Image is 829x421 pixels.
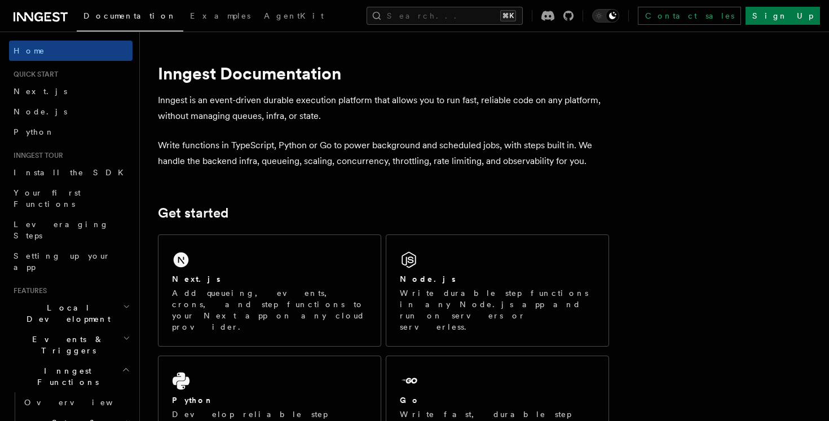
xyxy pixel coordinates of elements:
[9,162,133,183] a: Install the SDK
[24,398,140,407] span: Overview
[746,7,820,25] a: Sign Up
[158,92,609,124] p: Inngest is an event-driven durable execution platform that allows you to run fast, reliable code ...
[158,205,228,221] a: Get started
[9,246,133,277] a: Setting up your app
[367,7,523,25] button: Search...⌘K
[14,168,130,177] span: Install the SDK
[14,251,111,272] span: Setting up your app
[9,183,133,214] a: Your first Functions
[264,11,324,20] span: AgentKit
[500,10,516,21] kbd: ⌘K
[172,273,221,285] h2: Next.js
[9,151,63,160] span: Inngest tour
[592,9,619,23] button: Toggle dark mode
[77,3,183,32] a: Documentation
[9,70,58,79] span: Quick start
[9,286,47,295] span: Features
[14,107,67,116] span: Node.js
[9,298,133,329] button: Local Development
[9,361,133,392] button: Inngest Functions
[9,122,133,142] a: Python
[9,214,133,246] a: Leveraging Steps
[257,3,330,30] a: AgentKit
[190,11,250,20] span: Examples
[158,63,609,83] h1: Inngest Documentation
[9,101,133,122] a: Node.js
[14,220,109,240] span: Leveraging Steps
[20,392,133,413] a: Overview
[9,334,123,356] span: Events & Triggers
[638,7,741,25] a: Contact sales
[9,365,122,388] span: Inngest Functions
[83,11,177,20] span: Documentation
[386,234,609,347] a: Node.jsWrite durable step functions in any Node.js app and run on servers or serverless.
[14,45,45,56] span: Home
[9,81,133,101] a: Next.js
[158,138,609,169] p: Write functions in TypeScript, Python or Go to power background and scheduled jobs, with steps bu...
[9,302,123,325] span: Local Development
[172,395,214,406] h2: Python
[172,287,367,333] p: Add queueing, events, crons, and step functions to your Next app on any cloud provider.
[14,87,67,96] span: Next.js
[183,3,257,30] a: Examples
[14,188,81,209] span: Your first Functions
[400,273,456,285] h2: Node.js
[400,287,595,333] p: Write durable step functions in any Node.js app and run on servers or serverless.
[400,395,420,406] h2: Go
[9,41,133,61] a: Home
[158,234,381,347] a: Next.jsAdd queueing, events, crons, and step functions to your Next app on any cloud provider.
[14,127,55,136] span: Python
[9,329,133,361] button: Events & Triggers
